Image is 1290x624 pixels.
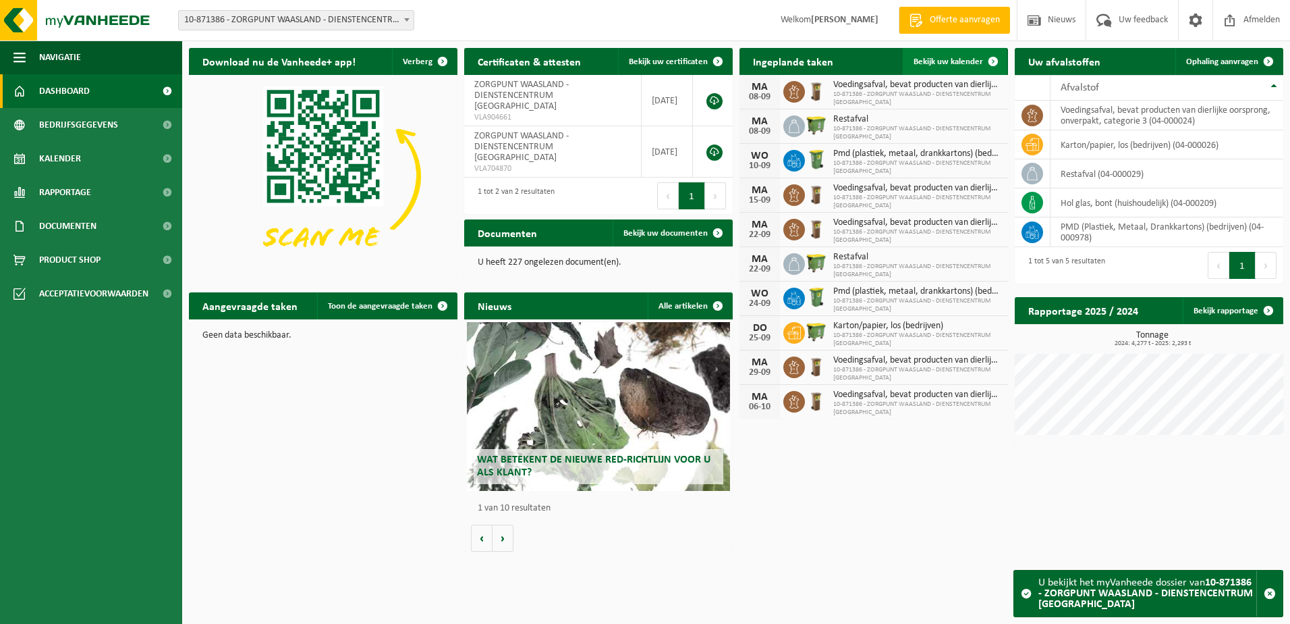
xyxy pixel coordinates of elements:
[903,48,1007,75] a: Bekijk uw kalender
[833,366,1001,382] span: 10-871386 - ZORGPUNT WAASLAND - DIENSTENCENTRUM [GEOGRAPHIC_DATA]
[1021,251,1105,280] div: 1 tot 5 van 5 resultaten
[1015,297,1152,323] h2: Rapportage 2025 / 2024
[39,41,81,74] span: Navigatie
[392,48,456,75] button: Verberg
[1256,252,1277,279] button: Next
[39,243,101,277] span: Product Shop
[1015,48,1114,74] h2: Uw afvalstoffen
[39,142,81,176] span: Kalender
[623,229,708,238] span: Bekijk uw documenten
[1050,130,1283,159] td: karton/papier, los (bedrijven) (04-000026)
[805,251,828,274] img: WB-1100-HPE-GN-50
[1038,577,1253,610] strong: 10-871386 - ZORGPUNT WAASLAND - DIENSTENCENTRUM [GEOGRAPHIC_DATA]
[833,125,1001,141] span: 10-871386 - ZORGPUNT WAASLAND - DIENSTENCENTRUM [GEOGRAPHIC_DATA]
[464,219,551,246] h2: Documenten
[1038,571,1256,617] div: U bekijkt het myVanheede dossier van
[1021,340,1283,347] span: 2024: 4,277 t - 2025: 2,293 t
[926,14,1003,27] span: Offerte aanvragen
[899,7,1010,34] a: Offerte aanvragen
[642,75,693,126] td: [DATE]
[833,321,1001,332] span: Karton/papier, los (bedrijven)
[746,219,773,230] div: MA
[805,217,828,240] img: WB-0140-HPE-BN-01
[833,400,1001,417] span: 10-871386 - ZORGPUNT WAASLAND - DIENSTENCENTRUM [GEOGRAPHIC_DATA]
[474,163,631,174] span: VLA704870
[746,161,773,171] div: 10-09
[805,389,828,412] img: WB-0140-HPE-BN-01
[1183,297,1282,324] a: Bekijk rapportage
[1208,252,1229,279] button: Previous
[1050,188,1283,217] td: hol glas, bont (huishoudelijk) (04-000209)
[189,292,311,319] h2: Aangevraagde taken
[746,93,773,102] div: 08-09
[833,149,1001,159] span: Pmd (plastiek, metaal, drankkartons) (bedrijven)
[746,288,773,299] div: WO
[746,334,773,343] div: 25-09
[474,131,569,163] span: ZORGPUNT WAASLAND - DIENSTENCENTRUM [GEOGRAPHIC_DATA]
[833,332,1001,348] span: 10-871386 - ZORGPUNT WAASLAND - DIENSTENCENTRUM [GEOGRAPHIC_DATA]
[471,181,555,211] div: 1 tot 2 van 2 resultaten
[833,228,1001,244] span: 10-871386 - ZORGPUNT WAASLAND - DIENSTENCENTRUM [GEOGRAPHIC_DATA]
[39,209,96,243] span: Documenten
[478,258,719,267] p: U heeft 227 ongelezen document(en).
[746,116,773,127] div: MA
[648,292,731,319] a: Alle artikelen
[629,57,708,66] span: Bekijk uw certificaten
[317,292,456,319] a: Toon de aangevraagde taken
[833,297,1001,313] span: 10-871386 - ZORGPUNT WAASLAND - DIENSTENCENTRUM [GEOGRAPHIC_DATA]
[746,323,773,334] div: DO
[746,299,773,309] div: 24-09
[805,113,828,136] img: WB-1100-HPE-GN-50
[746,151,773,161] div: WO
[657,182,679,209] button: Previous
[642,126,693,178] td: [DATE]
[746,196,773,205] div: 15-09
[805,79,828,102] img: WB-0140-HPE-BN-01
[833,355,1001,366] span: Voedingsafval, bevat producten van dierlijke oorsprong, onverpakt, categorie 3
[613,219,731,246] a: Bekijk uw documenten
[471,525,493,552] button: Vorige
[1229,252,1256,279] button: 1
[833,80,1001,90] span: Voedingsafval, bevat producten van dierlijke oorsprong, onverpakt, categorie 3
[467,322,730,491] a: Wat betekent de nieuwe RED-richtlijn voor u als klant?
[178,10,414,30] span: 10-871386 - ZORGPUNT WAASLAND - DIENSTENCENTRUM HOUTMERE - ZWIJNDRECHT
[477,454,710,478] span: Wat betekent de nieuwe RED-richtlijn voor u als klant?
[833,286,1001,297] span: Pmd (plastiek, metaal, drankkartons) (bedrijven)
[833,183,1001,194] span: Voedingsafval, bevat producten van dierlijke oorsprong, onverpakt, categorie 3
[202,331,444,340] p: Geen data beschikbaar.
[328,302,432,311] span: Toon de aangevraagde taken
[811,15,878,25] strong: [PERSON_NAME]
[805,320,828,343] img: WB-1100-HPE-GN-50
[1050,217,1283,247] td: PMD (Plastiek, Metaal, Drankkartons) (bedrijven) (04-000978)
[474,112,631,123] span: VLA904661
[189,75,457,277] img: Download de VHEPlus App
[833,263,1001,279] span: 10-871386 - ZORGPUNT WAASLAND - DIENSTENCENTRUM [GEOGRAPHIC_DATA]
[679,182,705,209] button: 1
[403,57,432,66] span: Verberg
[1186,57,1258,66] span: Ophaling aanvragen
[746,368,773,378] div: 29-09
[464,292,525,319] h2: Nieuws
[746,402,773,412] div: 06-10
[1050,159,1283,188] td: restafval (04-000029)
[739,48,847,74] h2: Ingeplande taken
[746,230,773,240] div: 22-09
[1050,101,1283,130] td: voedingsafval, bevat producten van dierlijke oorsprong, onverpakt, categorie 3 (04-000024)
[746,82,773,93] div: MA
[805,355,828,378] img: WB-0140-HPE-BN-01
[833,159,1001,176] span: 10-871386 - ZORGPUNT WAASLAND - DIENSTENCENTRUM [GEOGRAPHIC_DATA]
[805,286,828,309] img: WB-0240-HPE-GN-50
[1175,48,1282,75] a: Ophaling aanvragen
[1061,82,1099,93] span: Afvalstof
[189,48,369,74] h2: Download nu de Vanheede+ app!
[746,392,773,402] div: MA
[705,182,726,209] button: Next
[833,390,1001,400] span: Voedingsafval, bevat producten van dierlijke oorsprong, onverpakt, categorie 3
[833,217,1001,228] span: Voedingsafval, bevat producten van dierlijke oorsprong, onverpakt, categorie 3
[833,114,1001,125] span: Restafval
[618,48,731,75] a: Bekijk uw certificaten
[39,108,118,142] span: Bedrijfsgegevens
[746,127,773,136] div: 08-09
[39,74,90,108] span: Dashboard
[833,252,1001,263] span: Restafval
